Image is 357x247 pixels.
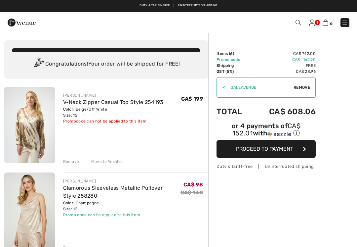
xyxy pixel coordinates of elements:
td: GST (5%) [217,69,252,74]
div: Move to Wishlist [86,159,123,165]
div: Promo code can be applied to this item [63,212,180,218]
span: Remove [294,84,310,90]
a: 6 [323,19,333,26]
img: Sezzle [267,131,291,137]
td: CA$ 742.00 [252,51,316,57]
div: Duty & tariff-free | Uninterrupted shipping [217,163,316,170]
img: Menu [341,20,348,26]
td: CA$ -162.90 [252,57,316,63]
div: [PERSON_NAME] [63,92,164,98]
a: Glamorous Sleeveless Metallic Pullover Style 258280 [63,185,163,199]
div: Promocode can not be applied to this item [63,118,164,124]
div: Color: Beige/Off White Size: 12 [63,106,164,118]
div: Remove [63,159,79,165]
img: Congratulation2.svg [32,58,45,71]
img: Shopping Bag [323,20,328,26]
td: Total [217,100,252,123]
div: Congratulations! Your order will be shipped for FREE! [12,58,200,71]
span: 6 [230,51,233,56]
span: CA$ 199 [181,96,203,102]
span: 6 [330,21,333,26]
td: Free [252,63,316,69]
img: 1ère Avenue [8,16,36,29]
div: ✔ [217,84,225,90]
s: CA$ 140 [180,189,203,196]
input: Promo code [225,77,294,97]
td: Promo code [217,57,252,63]
div: [PERSON_NAME] [63,178,180,184]
span: CA$ 98 [183,181,203,188]
td: Shipping [217,63,252,69]
a: 1ère Avenue [8,19,36,25]
td: CA$ 28.96 [252,69,316,74]
img: My Info [309,20,315,26]
span: Proceed to Payment [236,146,293,152]
button: Proceed to Payment [217,140,316,158]
td: CA$ 608.06 [252,100,316,123]
div: or 4 payments ofCA$ 152.01withSezzle Click to learn more about Sezzle [217,123,316,140]
td: Items ( ) [217,51,252,57]
div: Color: Champagne Size: 12 [63,200,180,212]
span: CA$ 152.01 [232,122,300,137]
a: V-Neck Zipper Casual Top Style 254193 [63,99,164,105]
img: Search [296,20,301,25]
div: or 4 payments of with [217,123,316,138]
img: V-Neck Zipper Casual Top Style 254193 [4,87,55,163]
